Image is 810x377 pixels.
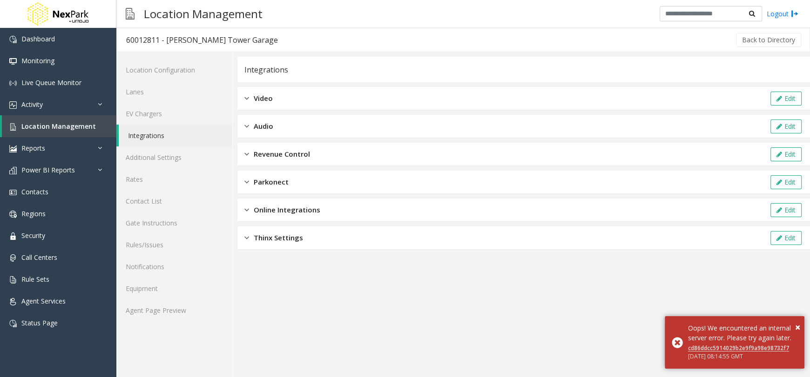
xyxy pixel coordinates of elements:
span: Video [254,93,273,104]
button: Edit [770,231,802,245]
span: Location Management [21,122,96,131]
img: 'icon' [9,298,17,305]
span: Dashboard [21,34,55,43]
span: Live Queue Monitor [21,78,81,87]
img: 'icon' [9,123,17,131]
a: Rates [116,168,232,190]
a: Location Management [2,115,116,137]
span: Status Page [21,318,58,327]
img: 'icon' [9,101,17,109]
span: Activity [21,100,43,109]
img: 'icon' [9,145,17,152]
span: Online Integrations [254,205,320,215]
a: Additional Settings [116,146,232,168]
img: pageIcon [126,2,135,25]
div: Integrations [244,64,288,76]
img: 'icon' [9,167,17,174]
button: Back to Directory [736,33,801,47]
a: Gate Instructions [116,212,232,234]
img: closed [244,205,249,215]
img: 'icon' [9,189,17,196]
a: Notifications [116,256,232,278]
a: EV Chargers [116,103,232,125]
img: 'icon' [9,320,17,327]
span: Parkonect [254,177,289,187]
img: 'icon' [9,254,17,262]
span: Call Centers [21,253,57,262]
img: closed [244,177,249,187]
button: Edit [770,92,802,106]
span: × [795,321,800,333]
span: Audio [254,121,273,132]
h3: Location Management [139,2,267,25]
span: Reports [21,144,45,152]
a: Agent Page Preview [116,299,232,321]
span: Power BI Reports [21,165,75,174]
a: Contact List [116,190,232,212]
img: 'icon' [9,276,17,284]
img: logout [791,9,798,19]
img: 'icon' [9,232,17,240]
span: Agent Services [21,297,66,305]
div: 60012811 - [PERSON_NAME] Tower Garage [126,34,278,46]
img: closed [244,232,249,243]
div: Oops! We encountered an internal server error. Please try again later. [688,323,797,343]
button: Edit [770,147,802,161]
a: Integrations [119,125,232,146]
span: Rule Sets [21,275,49,284]
a: Logout [767,9,798,19]
img: closed [244,121,249,132]
button: Edit [770,203,802,217]
a: Location Configuration [116,59,232,81]
div: [DATE] 08:14:55 GMT [688,352,797,361]
a: Rules/Issues [116,234,232,256]
button: Edit [770,175,802,189]
img: closed [244,93,249,104]
button: Close [795,320,800,334]
span: Regions [21,209,46,218]
span: Security [21,231,45,240]
span: Revenue Control [254,149,310,159]
span: Monitoring [21,56,54,65]
a: Lanes [116,81,232,103]
img: 'icon' [9,36,17,43]
span: Contacts [21,187,48,196]
img: 'icon' [9,58,17,65]
a: Equipment [116,278,232,299]
img: closed [244,149,249,159]
a: cd86ddcc5914029b2e9f9a98e98732f7 [688,344,789,352]
img: 'icon' [9,211,17,218]
span: Thinx Settings [254,232,303,243]
img: 'icon' [9,79,17,87]
button: Edit [770,119,802,133]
